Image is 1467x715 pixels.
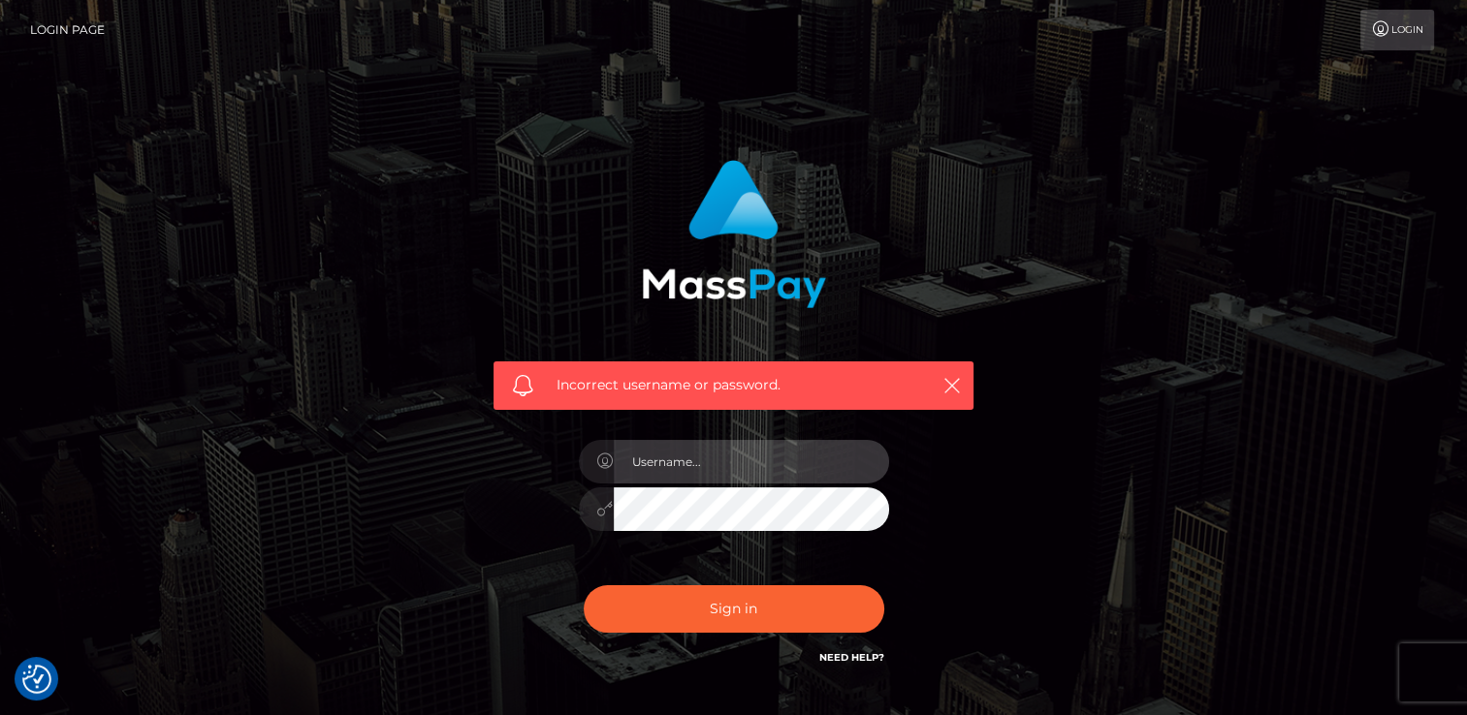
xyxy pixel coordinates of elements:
img: Revisit consent button [22,665,51,694]
button: Consent Preferences [22,665,51,694]
img: MassPay Login [642,160,826,308]
button: Sign in [584,585,884,633]
input: Username... [614,440,889,483]
span: Incorrect username or password. [557,375,910,395]
a: Login Page [30,10,105,50]
a: Need Help? [819,651,884,664]
a: Login [1360,10,1434,50]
